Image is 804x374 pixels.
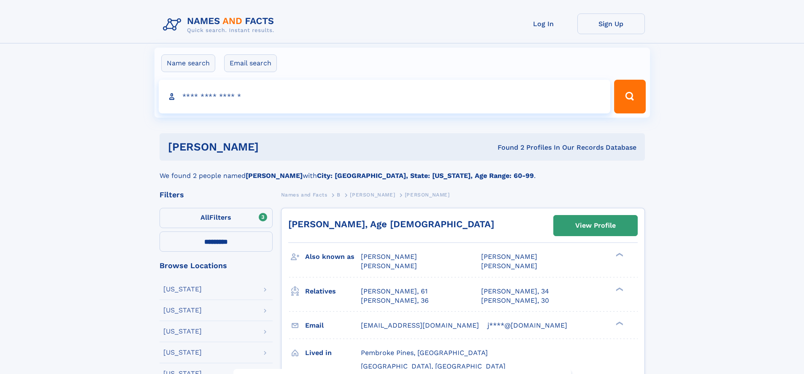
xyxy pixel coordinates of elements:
[614,80,645,113] button: Search Button
[305,346,361,360] h3: Lived in
[288,219,494,229] a: [PERSON_NAME], Age [DEMOGRAPHIC_DATA]
[481,296,549,305] a: [PERSON_NAME], 30
[161,54,215,72] label: Name search
[168,142,378,152] h1: [PERSON_NAME]
[614,252,624,258] div: ❯
[337,189,341,200] a: B
[510,13,577,34] a: Log In
[361,321,479,329] span: [EMAIL_ADDRESS][DOMAIN_NAME]
[361,262,417,270] span: [PERSON_NAME]
[305,250,361,264] h3: Also known as
[337,192,341,198] span: B
[614,320,624,326] div: ❯
[160,191,273,199] div: Filters
[577,13,645,34] a: Sign Up
[160,161,645,181] div: We found 2 people named with .
[163,307,202,314] div: [US_STATE]
[305,284,361,299] h3: Relatives
[481,253,537,261] span: [PERSON_NAME]
[281,189,328,200] a: Names and Facts
[160,208,273,228] label: Filters
[378,143,636,152] div: Found 2 Profiles In Our Records Database
[305,318,361,333] h3: Email
[361,253,417,261] span: [PERSON_NAME]
[160,262,273,269] div: Browse Locations
[554,215,637,236] a: View Profile
[361,296,429,305] a: [PERSON_NAME], 36
[361,349,488,357] span: Pembroke Pines, [GEOGRAPHIC_DATA]
[614,286,624,292] div: ❯
[361,362,506,370] span: [GEOGRAPHIC_DATA], [GEOGRAPHIC_DATA]
[575,216,616,235] div: View Profile
[159,80,611,113] input: search input
[200,213,209,221] span: All
[224,54,277,72] label: Email search
[405,192,450,198] span: [PERSON_NAME]
[163,349,202,356] div: [US_STATE]
[317,172,534,180] b: City: [GEOGRAPHIC_DATA], State: [US_STATE], Age Range: 60-99
[350,189,395,200] a: [PERSON_NAME]
[361,287,428,296] a: [PERSON_NAME], 61
[246,172,303,180] b: [PERSON_NAME]
[350,192,395,198] span: [PERSON_NAME]
[163,328,202,335] div: [US_STATE]
[481,287,549,296] a: [PERSON_NAME], 34
[160,13,281,36] img: Logo Names and Facts
[163,286,202,293] div: [US_STATE]
[481,262,537,270] span: [PERSON_NAME]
